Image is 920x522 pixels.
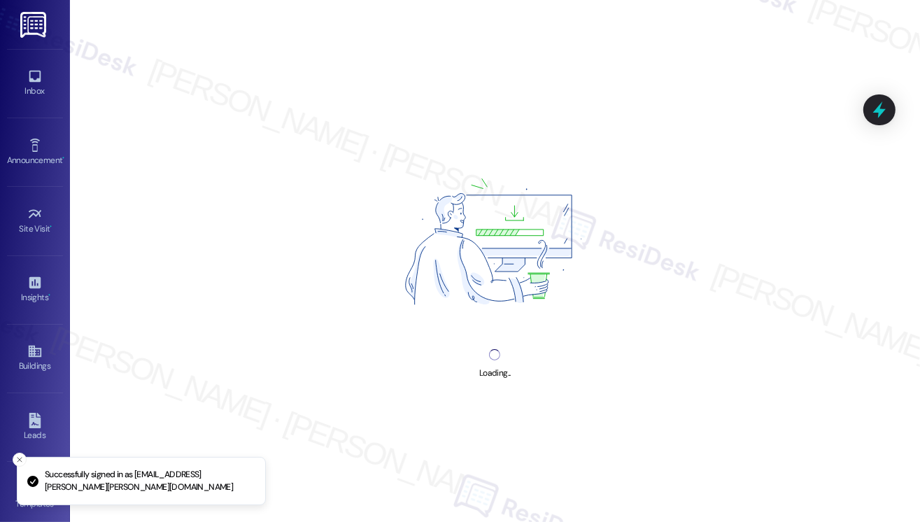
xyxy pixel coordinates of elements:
p: Successfully signed in as [EMAIL_ADDRESS][PERSON_NAME][PERSON_NAME][DOMAIN_NAME] [45,469,254,493]
span: • [50,222,52,232]
span: • [48,290,50,300]
a: Inbox [7,64,63,102]
img: ResiDesk Logo [20,12,49,38]
span: • [62,153,64,163]
a: Site Visit • [7,202,63,240]
a: Leads [7,409,63,446]
div: Loading... [479,366,511,381]
a: Templates • [7,477,63,515]
button: Close toast [13,453,27,467]
a: Insights • [7,271,63,309]
a: Buildings [7,339,63,377]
